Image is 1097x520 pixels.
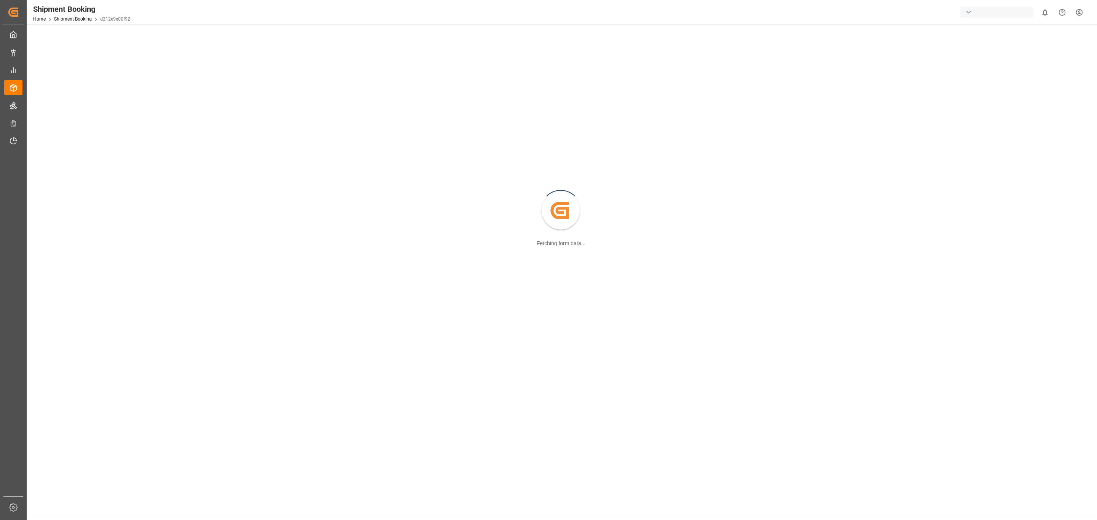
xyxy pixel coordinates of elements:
button: Help Center [1054,4,1071,21]
button: show 0 new notifications [1036,4,1054,21]
div: Shipment Booking [33,3,130,15]
a: Shipment Booking [54,16,92,22]
div: Fetching form data... [537,239,585,247]
a: Home [33,16,46,22]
